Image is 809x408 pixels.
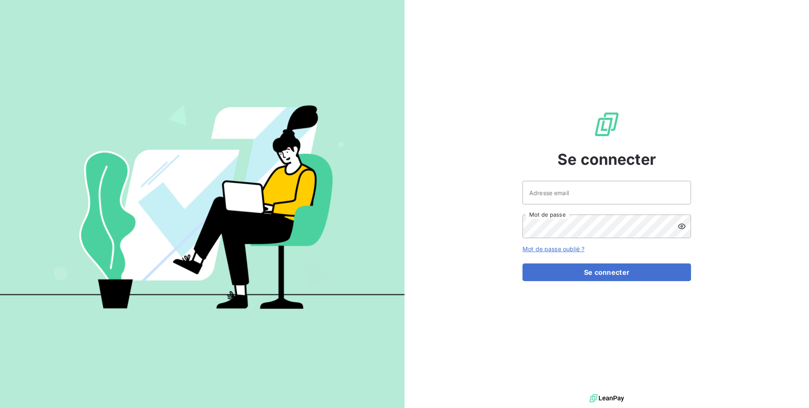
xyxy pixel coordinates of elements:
input: placeholder [522,181,691,204]
img: logo [589,392,624,405]
img: Logo LeanPay [593,111,620,138]
a: Mot de passe oublié ? [522,245,584,252]
button: Se connecter [522,263,691,281]
span: Se connecter [557,148,656,171]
